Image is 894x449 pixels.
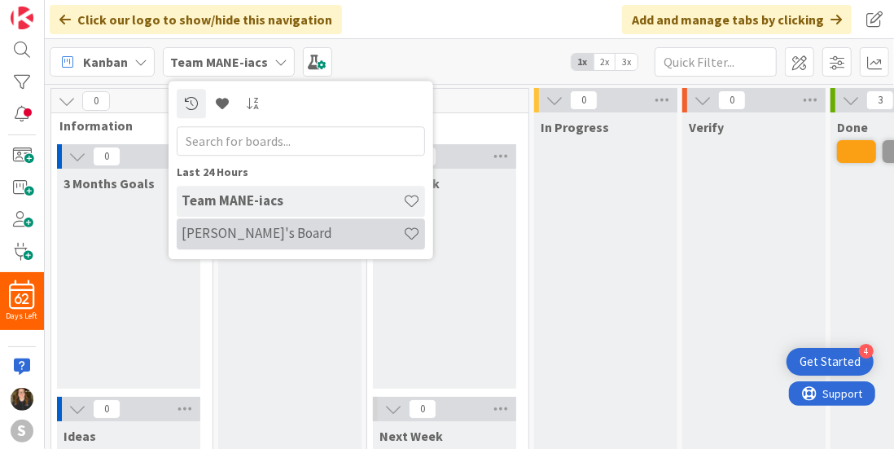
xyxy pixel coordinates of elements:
input: Quick Filter... [655,47,777,77]
span: 3 Months Goals [64,175,155,191]
h4: Team MANE-iacs [182,193,403,209]
span: 3x [616,54,638,70]
div: S [11,420,33,442]
div: Add and manage tabs by clicking [622,5,852,34]
div: Last 24 Hours [177,164,425,181]
span: Information [59,117,192,134]
span: Next Week [379,428,443,444]
span: 0 [570,90,598,110]
b: Team MANE-iacs [170,54,268,70]
img: Visit kanbanzone.com [11,7,33,29]
div: Click our logo to show/hide this navigation [50,5,342,34]
h4: [PERSON_NAME]'s Board [182,226,403,242]
span: Support [34,2,74,22]
span: 0 [409,399,436,419]
span: 0 [718,90,746,110]
span: 1x [572,54,594,70]
span: 3 [866,90,894,110]
div: 4 [859,344,874,359]
div: Open Get Started checklist, remaining modules: 4 [787,348,874,376]
div: Get Started [800,354,861,370]
span: 2x [594,54,616,70]
span: Ideas [64,428,96,444]
img: KP [11,388,33,411]
span: To Do [375,117,508,134]
input: Search for boards... [177,126,425,156]
span: 62 [15,293,30,305]
span: 0 [93,399,121,419]
span: Verify [689,119,724,135]
span: 0 [93,147,121,166]
span: Done [837,119,868,135]
span: In Progress [541,119,609,135]
span: 0 [82,91,110,111]
span: Kanban [83,52,128,72]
